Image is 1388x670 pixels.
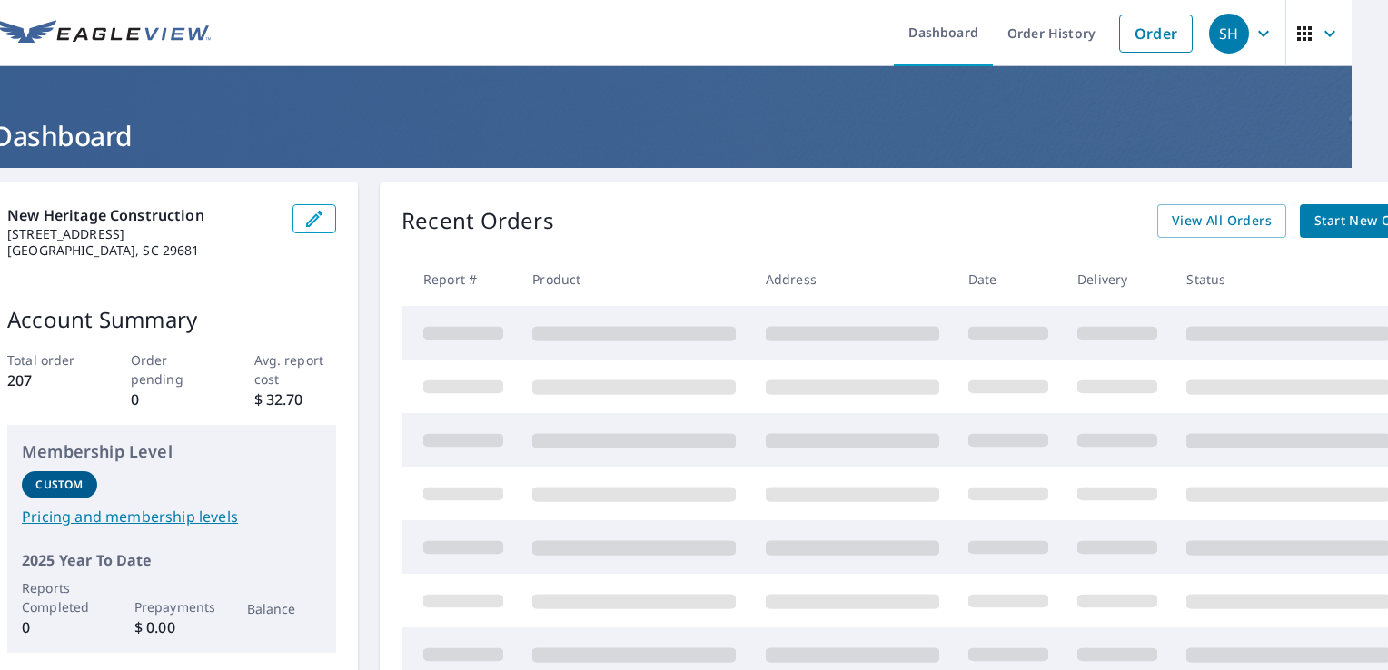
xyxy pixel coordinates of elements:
th: Delivery [1063,252,1172,306]
p: Membership Level [22,439,322,464]
span: View All Orders [1172,210,1272,232]
th: Report # [402,252,518,306]
p: Prepayments [134,597,210,616]
th: Product [518,252,750,306]
p: 0 [22,616,97,638]
a: View All Orders [1157,204,1286,238]
a: Order [1119,15,1193,53]
p: 0 [131,389,213,410]
th: Address [751,252,954,306]
p: [GEOGRAPHIC_DATA], SC 29681 [7,242,278,259]
p: Order pending [131,350,213,389]
p: New Heritage Construction [7,204,278,226]
p: Total order [7,350,90,369]
p: Recent Orders [402,204,554,238]
p: Reports Completed [22,578,97,616]
a: Pricing and membership levels [22,506,322,527]
p: 2025 Year To Date [22,549,322,571]
p: [STREET_ADDRESS] [7,226,278,242]
p: Balance [247,599,322,618]
p: Custom [35,477,83,493]
p: $ 0.00 [134,616,210,638]
p: 207 [7,369,90,391]
p: Avg. report cost [254,350,337,389]
p: Account Summary [7,303,336,336]
th: Date [954,252,1063,306]
div: SH [1209,14,1249,54]
p: $ 32.70 [254,389,337,410]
